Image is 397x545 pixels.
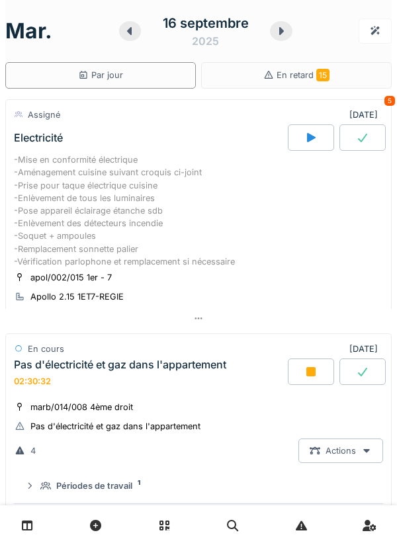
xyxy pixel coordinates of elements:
div: [DATE] [349,343,383,355]
div: Apollo 2.15 1ET7-REGIE [30,290,124,303]
h1: mar. [5,19,52,44]
span: 15 [316,69,330,81]
div: apol/002/015 1er - 7 [30,271,112,284]
span: En retard [277,70,330,80]
div: marb/014/008 4ème droit [30,401,133,413]
div: Par jour [78,69,123,81]
div: 4 [30,444,36,457]
div: -Mise en conformité électrique -Aménagement cuisine suivant croquis ci-joint -Prise pour taque él... [14,153,383,268]
div: [DATE] [349,108,383,121]
summary: Périodes de travail1 [19,474,378,498]
div: Périodes de travail [56,480,132,492]
div: Actions [298,439,383,463]
div: Electricité [14,132,63,144]
div: 16 septembre [163,13,249,33]
div: Assigné [28,108,60,121]
div: 2025 [192,33,219,49]
div: 02:30:32 [14,376,51,386]
div: Pas d'électricité et gaz dans l'appartement [14,358,226,371]
div: En cours [28,343,64,355]
div: Pas d'électricité et gaz dans l'appartement [30,420,200,433]
div: 5 [384,96,395,106]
